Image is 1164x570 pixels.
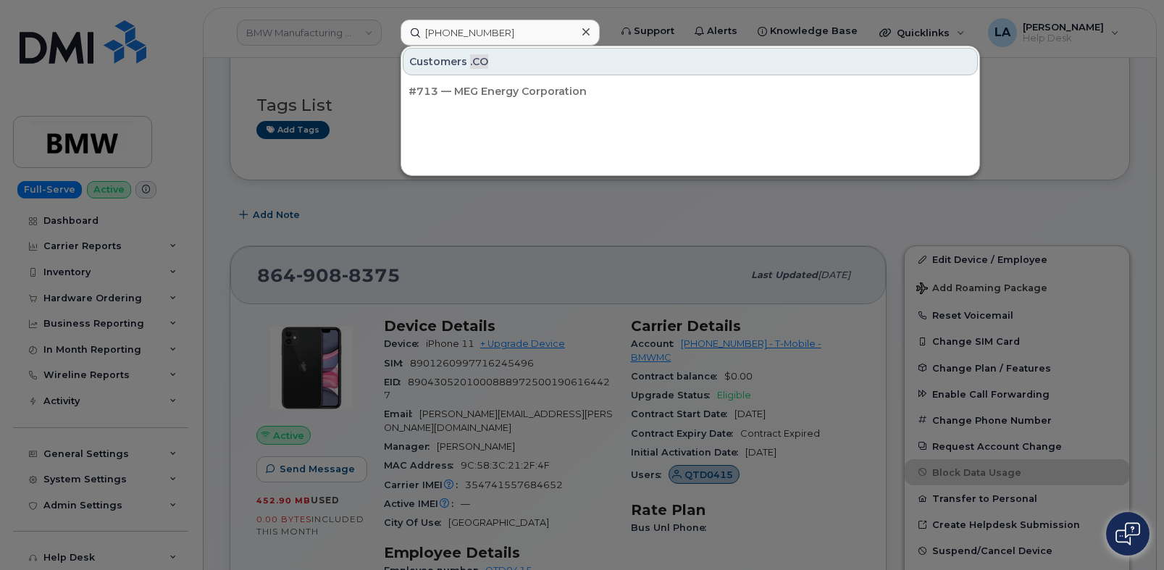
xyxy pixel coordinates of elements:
[470,54,488,69] span: .CO
[403,78,978,104] a: #713 — MEG Energy Corporation
[409,84,972,99] div: #713 — MEG Energy Corporation
[401,20,600,46] input: Find something...
[1115,522,1140,545] img: Open chat
[403,48,978,75] div: Customers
